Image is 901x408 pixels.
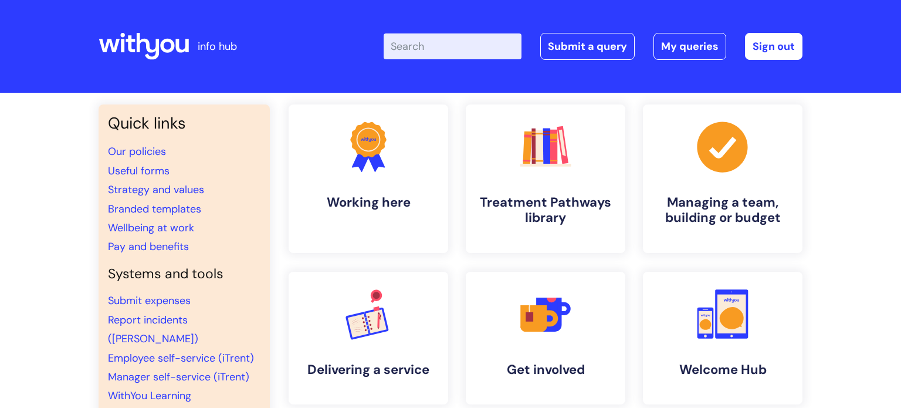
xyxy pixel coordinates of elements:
a: Managing a team, building or budget [643,104,802,253]
h4: Delivering a service [298,362,439,377]
a: WithYou Learning [108,389,191,403]
h4: Welcome Hub [652,362,793,377]
a: Submit expenses [108,294,191,308]
a: Welcome Hub [643,272,802,404]
h4: Managing a team, building or budget [652,195,793,226]
h4: Treatment Pathways library [475,195,616,226]
div: | - [384,33,802,60]
a: Submit a query [540,33,635,60]
a: Our policies [108,144,166,159]
h4: Get involved [475,362,616,377]
a: My queries [653,33,726,60]
input: Search [384,33,521,59]
h4: Systems and tools [108,266,260,282]
a: Get involved [466,272,625,404]
h3: Quick links [108,114,260,133]
p: info hub [198,37,237,56]
a: Branded templates [108,202,201,216]
a: Useful forms [108,164,170,178]
a: Strategy and values [108,183,204,197]
h4: Working here [298,195,439,210]
a: Working here [289,104,448,253]
a: Employee self-service (iTrent) [108,351,254,365]
a: Delivering a service [289,272,448,404]
a: Pay and benefits [108,240,189,254]
a: Wellbeing at work [108,221,194,235]
a: Treatment Pathways library [466,104,625,253]
a: Manager self-service (iTrent) [108,370,249,384]
a: Sign out [745,33,802,60]
a: Report incidents ([PERSON_NAME]) [108,313,198,346]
